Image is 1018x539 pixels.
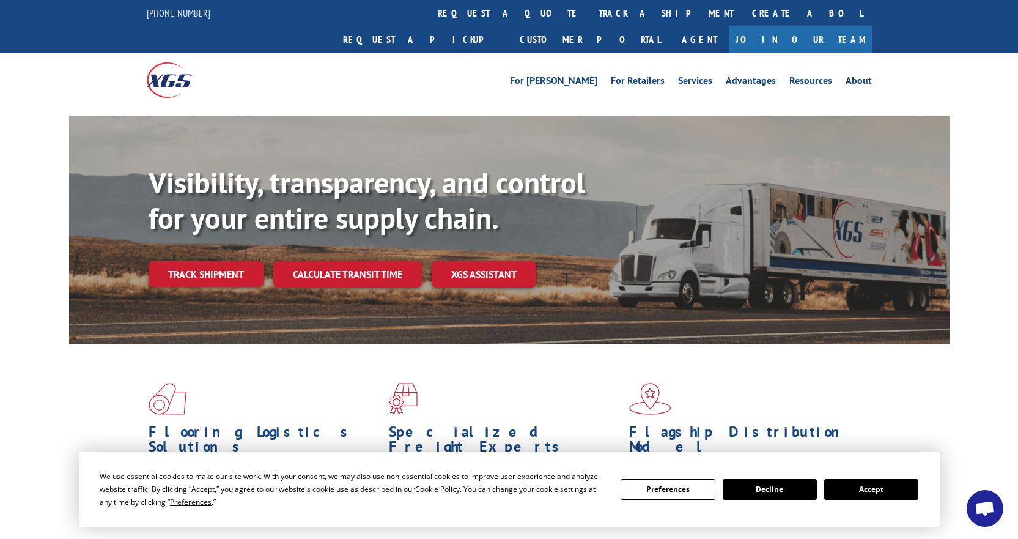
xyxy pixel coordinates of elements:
[511,26,669,53] a: Customer Portal
[629,425,860,460] h1: Flagship Distribution Model
[149,515,301,529] a: Learn More >
[824,479,918,500] button: Accept
[723,479,817,500] button: Decline
[100,470,606,508] div: We use essential cookies to make our site work. With your consent, we may also use non-essential ...
[510,76,597,89] a: For [PERSON_NAME]
[389,383,418,415] img: xgs-icon-focused-on-flooring-red
[389,425,620,460] h1: Specialized Freight Experts
[149,261,264,287] a: Track shipment
[629,383,671,415] img: xgs-icon-flagship-distribution-model-red
[729,26,872,53] a: Join Our Team
[334,26,511,53] a: Request a pickup
[611,76,665,89] a: For Retailers
[669,26,729,53] a: Agent
[967,490,1003,527] div: Open chat
[149,163,585,237] b: Visibility, transparency, and control for your entire supply chain.
[621,479,715,500] button: Preferences
[149,383,186,415] img: xgs-icon-total-supply-chain-intelligence-red
[846,76,872,89] a: About
[170,497,212,507] span: Preferences
[273,261,422,288] a: Calculate transit time
[726,76,776,89] a: Advantages
[678,76,712,89] a: Services
[79,452,940,527] div: Cookie Consent Prompt
[147,7,210,19] a: [PHONE_NUMBER]
[149,425,380,460] h1: Flooring Logistics Solutions
[389,515,541,529] a: Learn More >
[432,261,536,288] a: XGS ASSISTANT
[415,484,460,494] span: Cookie Policy
[789,76,832,89] a: Resources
